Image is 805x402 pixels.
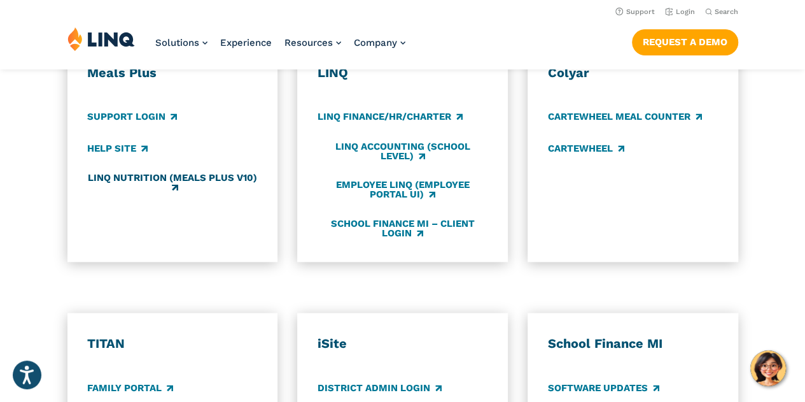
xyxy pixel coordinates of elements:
[750,350,786,386] button: Hello, have a question? Let’s chat.
[318,336,487,352] h3: iSite
[220,37,272,48] a: Experience
[67,27,135,51] img: LINQ | K‑12 Software
[318,381,442,395] a: District Admin Login
[318,218,487,239] a: School Finance MI – Client Login
[87,173,257,194] a: LINQ Nutrition (Meals Plus v10)
[284,37,333,48] span: Resources
[615,8,655,16] a: Support
[665,8,695,16] a: Login
[318,141,487,162] a: LINQ Accounting (school level)
[155,37,199,48] span: Solutions
[632,27,738,55] nav: Button Navigation
[318,110,463,124] a: LINQ Finance/HR/Charter
[354,37,397,48] span: Company
[548,110,702,124] a: CARTEWHEEL Meal Counter
[87,141,148,155] a: Help Site
[318,65,487,82] h3: LINQ
[155,37,207,48] a: Solutions
[548,381,659,395] a: Software Updates
[548,65,718,82] h3: Colyar
[548,141,624,155] a: CARTEWHEEL
[87,110,177,124] a: Support Login
[87,336,257,352] h3: TITAN
[548,336,718,352] h3: School Finance MI
[354,37,405,48] a: Company
[705,7,738,17] button: Open Search Bar
[284,37,341,48] a: Resources
[87,381,173,395] a: Family Portal
[632,29,738,55] a: Request a Demo
[155,27,405,69] nav: Primary Navigation
[715,8,738,16] span: Search
[87,65,257,82] h3: Meals Plus
[318,180,487,201] a: Employee LINQ (Employee Portal UI)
